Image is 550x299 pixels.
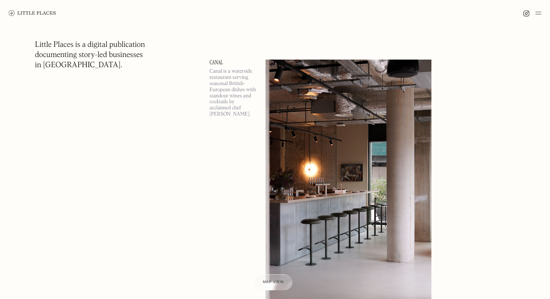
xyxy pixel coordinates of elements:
[210,68,257,117] p: Canal is a waterside restaurant serving seasonal British-European dishes with standout wines and ...
[266,60,431,299] img: Canal
[210,60,257,65] a: Canal
[263,280,284,284] span: Map view
[254,274,293,290] a: Map view
[35,40,145,70] h1: Little Places is a digital publication documenting story-led businesses in [GEOGRAPHIC_DATA].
